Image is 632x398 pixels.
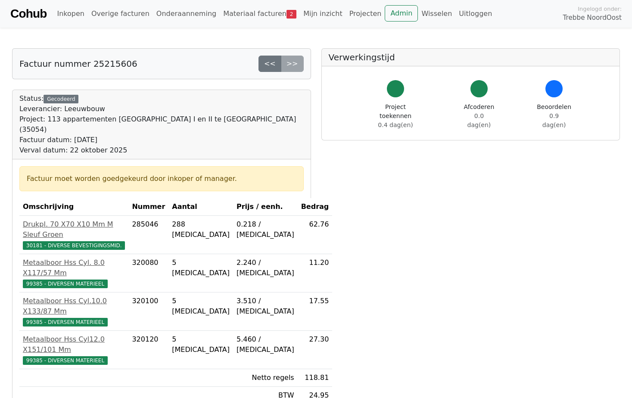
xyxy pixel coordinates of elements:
[23,258,125,289] a: Metaalboor Hss Cyl. 8.0 X117/57 Mm99385 - DIVERSEN MATERIEEL
[168,198,233,216] th: Aantal
[53,5,87,22] a: Inkopen
[27,174,296,184] div: Factuur moet worden goedgekeurd door inkoper of manager.
[298,216,333,254] td: 62.76
[23,219,125,240] div: Drukpl. 70 X70 X10 Mm M Sleuf Groen
[233,369,298,387] td: Netto regels
[128,292,168,331] td: 320100
[44,95,78,103] div: Gecodeerd
[19,114,304,135] div: Project: 113 appartementen [GEOGRAPHIC_DATA] I en II te [GEOGRAPHIC_DATA] (35054)
[237,296,294,317] div: 3.510 / [MEDICAL_DATA]
[298,369,333,387] td: 118.81
[463,103,496,130] div: Afcoderen
[418,5,455,22] a: Wisselen
[233,198,298,216] th: Prijs / eenh.
[19,135,304,145] div: Factuur datum: [DATE]
[88,5,153,22] a: Overige facturen
[10,3,47,24] a: Cohub
[23,241,125,250] span: 30181 - DIVERSE BEVESTIGINGSMID.
[385,5,418,22] a: Admin
[23,334,125,355] div: Metaalboor Hss Cyl12.0 X151/101 Mm
[237,219,294,240] div: 0.218 / [MEDICAL_DATA]
[172,258,230,278] div: 5 [MEDICAL_DATA]
[346,5,385,22] a: Projecten
[258,56,281,72] a: <<
[455,5,495,22] a: Uitloggen
[19,93,304,155] div: Status:
[23,280,108,288] span: 99385 - DIVERSEN MATERIEEL
[23,356,108,365] span: 99385 - DIVERSEN MATERIEEL
[23,296,125,317] div: Metaalboor Hss Cyl.10.0 X133/87 Mm
[128,198,168,216] th: Nummer
[172,296,230,317] div: 5 [MEDICAL_DATA]
[19,104,304,114] div: Leverancier: Leeuwbouw
[542,112,566,128] span: 0.9 dag(en)
[128,216,168,254] td: 285046
[19,198,128,216] th: Omschrijving
[537,103,571,130] div: Beoordelen
[23,334,125,365] a: Metaalboor Hss Cyl12.0 X151/101 Mm99385 - DIVERSEN MATERIEEL
[128,331,168,369] td: 320120
[378,121,413,128] span: 0.4 dag(en)
[153,5,220,22] a: Onderaanneming
[23,219,125,250] a: Drukpl. 70 X70 X10 Mm M Sleuf Groen30181 - DIVERSE BEVESTIGINGSMID.
[298,254,333,292] td: 11.20
[23,318,108,326] span: 99385 - DIVERSEN MATERIEEL
[286,10,296,19] span: 2
[128,254,168,292] td: 320080
[563,13,622,23] span: Trebbe NoordOost
[298,198,333,216] th: Bedrag
[172,334,230,355] div: 5 [MEDICAL_DATA]
[19,59,137,69] h5: Factuur nummer 25215606
[329,52,613,62] h5: Verwerkingstijd
[237,334,294,355] div: 5.460 / [MEDICAL_DATA]
[467,112,491,128] span: 0.0 dag(en)
[220,5,300,22] a: Materiaal facturen2
[370,103,421,130] div: Project toekennen
[300,5,346,22] a: Mijn inzicht
[298,292,333,331] td: 17.55
[19,145,304,155] div: Verval datum: 22 oktober 2025
[578,5,622,13] span: Ingelogd onder:
[172,219,230,240] div: 288 [MEDICAL_DATA]
[23,258,125,278] div: Metaalboor Hss Cyl. 8.0 X117/57 Mm
[298,331,333,369] td: 27.30
[237,258,294,278] div: 2.240 / [MEDICAL_DATA]
[23,296,125,327] a: Metaalboor Hss Cyl.10.0 X133/87 Mm99385 - DIVERSEN MATERIEEL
